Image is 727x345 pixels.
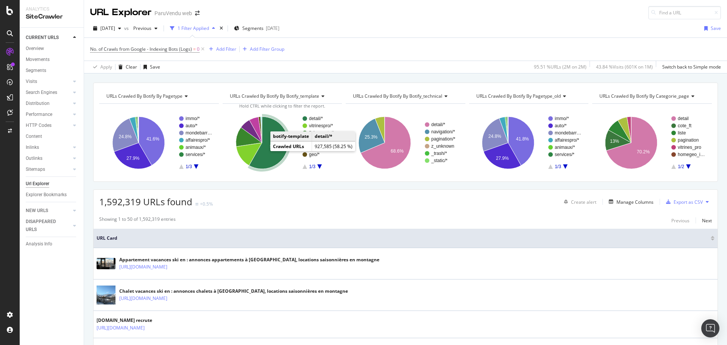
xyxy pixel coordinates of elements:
[99,110,219,176] svg: A chart.
[678,164,685,169] text: 1/2
[637,149,650,155] text: 70.2%
[167,22,218,34] button: 1 Filter Applied
[309,123,333,128] text: vitrinespro/*
[475,90,582,102] h4: URLs Crawled By Botify By pagetype_old
[678,152,705,157] text: homegeo_i…
[195,11,200,16] div: arrow-right-arrow-left
[242,25,264,31] span: Segments
[270,144,282,149] text: 58.3%
[555,130,581,136] text: mondebarr…
[239,103,325,109] span: Hold CTRL while clicking to filter the report.
[309,116,323,121] text: detail/*
[228,90,335,102] h4: URLs Crawled By Botify By botify_template
[26,165,71,173] a: Sitemaps
[26,45,78,53] a: Overview
[309,130,334,136] text: fiches-auto/*
[197,44,200,55] span: 0
[186,130,212,136] text: mondebarr…
[230,93,319,99] span: URLs Crawled By Botify By botify_template
[26,191,78,199] a: Explorer Bookmarks
[26,111,52,119] div: Performance
[97,235,709,242] span: URL Card
[266,25,279,31] div: [DATE]
[26,240,78,248] a: Analysis Info
[97,324,145,332] a: [URL][DOMAIN_NAME]
[26,67,78,75] a: Segments
[469,110,588,176] div: A chart.
[26,180,78,188] a: Url Explorer
[648,6,721,19] input: Find a URL
[26,122,51,130] div: HTTP Codes
[26,56,78,64] a: Movements
[90,61,112,73] button: Apply
[223,110,342,176] svg: A chart.
[115,61,137,73] button: Clear
[218,25,225,32] div: times
[26,144,71,151] a: Inlinks
[431,151,447,156] text: _trash/*
[678,123,692,128] text: cote_ft
[26,165,45,173] div: Sitemaps
[598,90,705,102] h4: URLs Crawled By Botify By categorie_page
[26,155,71,162] a: Outlinks
[309,164,315,169] text: 1/3
[599,93,689,99] span: URLs Crawled By Botify By categorie_page
[26,56,50,64] div: Movements
[701,319,719,337] div: Open Intercom Messenger
[26,89,71,97] a: Search Engines
[26,34,71,42] a: CURRENT URLS
[516,136,529,142] text: 41.8%
[154,9,192,17] div: ParuVendu web
[26,6,78,12] div: Analytics
[431,122,445,127] text: detail/*
[555,152,574,157] text: services/*
[186,116,200,121] text: immo/*
[702,216,712,225] button: Next
[100,25,115,31] span: 2025 Aug. 29th
[616,199,654,205] div: Manage Columns
[90,46,192,52] span: No. of Crawls from Google - Indexing Bots (Logs)
[206,45,236,54] button: Add Filter
[100,64,112,70] div: Apply
[26,78,71,86] a: Visits
[26,78,37,86] div: Visits
[309,152,320,157] text: geo/*
[555,145,575,150] text: animaux/*
[90,6,151,19] div: URL Explorer
[200,201,213,207] div: +0.5%
[365,134,378,140] text: 25.3%
[555,116,569,121] text: immo/*
[674,199,703,205] div: Export as CSV
[671,217,690,224] div: Previous
[140,61,160,73] button: Save
[555,123,567,128] text: auto/*
[106,93,183,99] span: URLs Crawled By Botify By pagetype
[534,64,587,70] div: 95.51 % URLs ( 2M on 2M )
[671,216,690,225] button: Previous
[678,137,699,143] text: pagination
[26,122,71,130] a: HTTP Codes
[130,22,161,34] button: Previous
[610,139,619,144] text: 13%
[431,136,456,142] text: pagination/*
[351,90,459,102] h4: URLs Crawled By Botify By botify_technical
[555,137,579,143] text: affairespro/*
[186,137,210,143] text: affairespro/*
[240,45,284,54] button: Add Filter Group
[663,196,703,208] button: Export as CSV
[126,64,137,70] div: Clear
[26,12,78,21] div: SiteCrawler
[606,197,654,206] button: Manage Columns
[119,263,167,271] a: [URL][DOMAIN_NAME]
[659,61,721,73] button: Switch back to Simple mode
[26,218,71,234] a: DISAPPEARED URLS
[391,148,404,154] text: 68.6%
[561,196,596,208] button: Create alert
[711,25,721,31] div: Save
[119,295,167,302] a: [URL][DOMAIN_NAME]
[186,152,205,157] text: services/*
[270,131,312,141] td: botify-template
[216,46,236,52] div: Add Filter
[592,110,711,176] div: A chart.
